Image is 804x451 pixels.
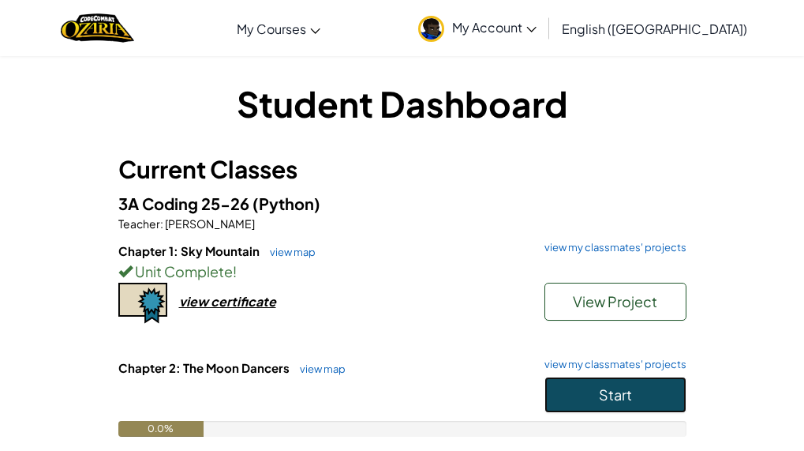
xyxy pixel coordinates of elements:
a: view my classmates' projects [537,359,686,370]
a: view map [262,246,316,258]
span: Unit Complete [133,262,233,280]
h1: Student Dashboard [118,79,686,128]
span: Teacher [118,216,160,231]
span: (Python) [252,194,320,213]
a: My Account [410,3,544,53]
span: : [160,216,163,231]
a: English ([GEOGRAPHIC_DATA]) [554,7,755,50]
span: 3A Coding 25-26 [118,194,252,213]
a: Ozaria by CodeCombat logo [61,12,134,44]
a: view certificate [118,293,276,310]
span: My Courses [237,21,306,37]
div: 0.0% [118,421,204,437]
span: My Account [452,19,537,36]
h3: Current Classes [118,152,686,187]
span: Chapter 1: Sky Mountain [118,243,262,258]
span: Chapter 2: The Moon Dancers [118,360,292,375]
a: view map [292,363,346,375]
a: view my classmates' projects [537,242,686,253]
img: Home [61,12,134,44]
span: View Project [573,292,657,310]
span: ! [233,262,237,280]
img: certificate-icon.png [118,283,167,324]
img: avatar [418,16,444,42]
span: [PERSON_NAME] [163,216,255,231]
a: My Courses [229,7,328,50]
button: Start [544,377,686,413]
span: English ([GEOGRAPHIC_DATA]) [562,21,747,37]
span: Start [599,385,632,404]
div: view certificate [179,293,276,310]
button: View Project [544,283,686,321]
